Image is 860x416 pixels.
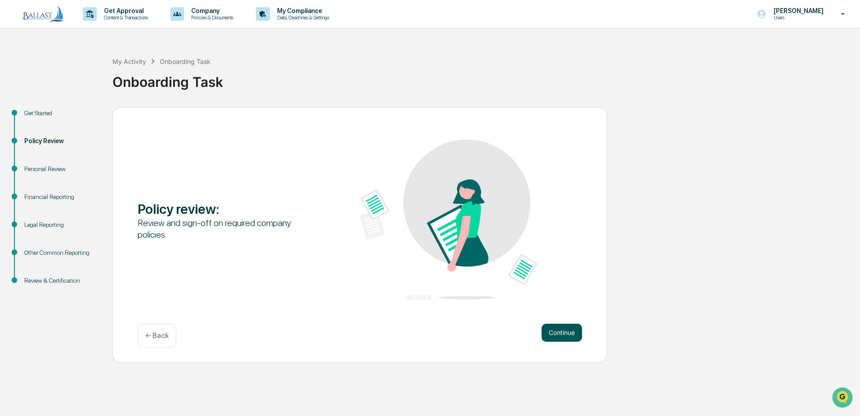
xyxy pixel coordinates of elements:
div: Policy review : [138,201,315,217]
div: Legal Reporting [24,220,98,230]
div: Get Started [24,109,98,118]
div: Financial Reporting [24,192,98,202]
div: 🖐️ [9,114,16,122]
p: [PERSON_NAME] [766,7,828,14]
div: Personal Review [24,164,98,174]
span: Data Lookup [18,131,57,140]
div: 🔎 [9,131,16,139]
p: Get Approval [97,7,152,14]
div: Onboarding Task [112,67,856,90]
div: Policy Review [24,136,98,146]
p: Users [766,14,828,21]
a: 🔎Data Lookup [5,127,60,143]
span: Pylon [90,153,109,159]
div: Review & Certification [24,276,98,285]
p: Content & Transactions [97,14,152,21]
p: Data, Deadlines & Settings [270,14,334,21]
div: My Activity [112,58,146,65]
span: Attestations [74,113,112,122]
a: 🖐️Preclearance [5,110,62,126]
img: Policy review [360,140,537,300]
div: Onboarding Task [160,58,211,65]
p: My Compliance [270,7,334,14]
p: Policies & Documents [184,14,238,21]
div: 🗄️ [65,114,72,122]
img: logo [22,5,65,23]
button: Continue [542,324,582,342]
p: Company [184,7,238,14]
a: 🗄️Attestations [62,110,115,126]
p: ← Back [145,331,169,340]
div: Start new chat [31,69,148,78]
div: Review and sign-off on required company policies. [138,217,315,240]
div: We're available if you need us! [31,78,114,85]
a: Powered byPylon [63,152,109,159]
p: How can we help? [9,19,164,33]
span: Preclearance [18,113,58,122]
iframe: Open customer support [831,386,856,411]
button: Start new chat [153,72,164,82]
img: 1746055101610-c473b297-6a78-478c-a979-82029cc54cd1 [9,69,25,85]
div: Other Common Reporting [24,248,98,258]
